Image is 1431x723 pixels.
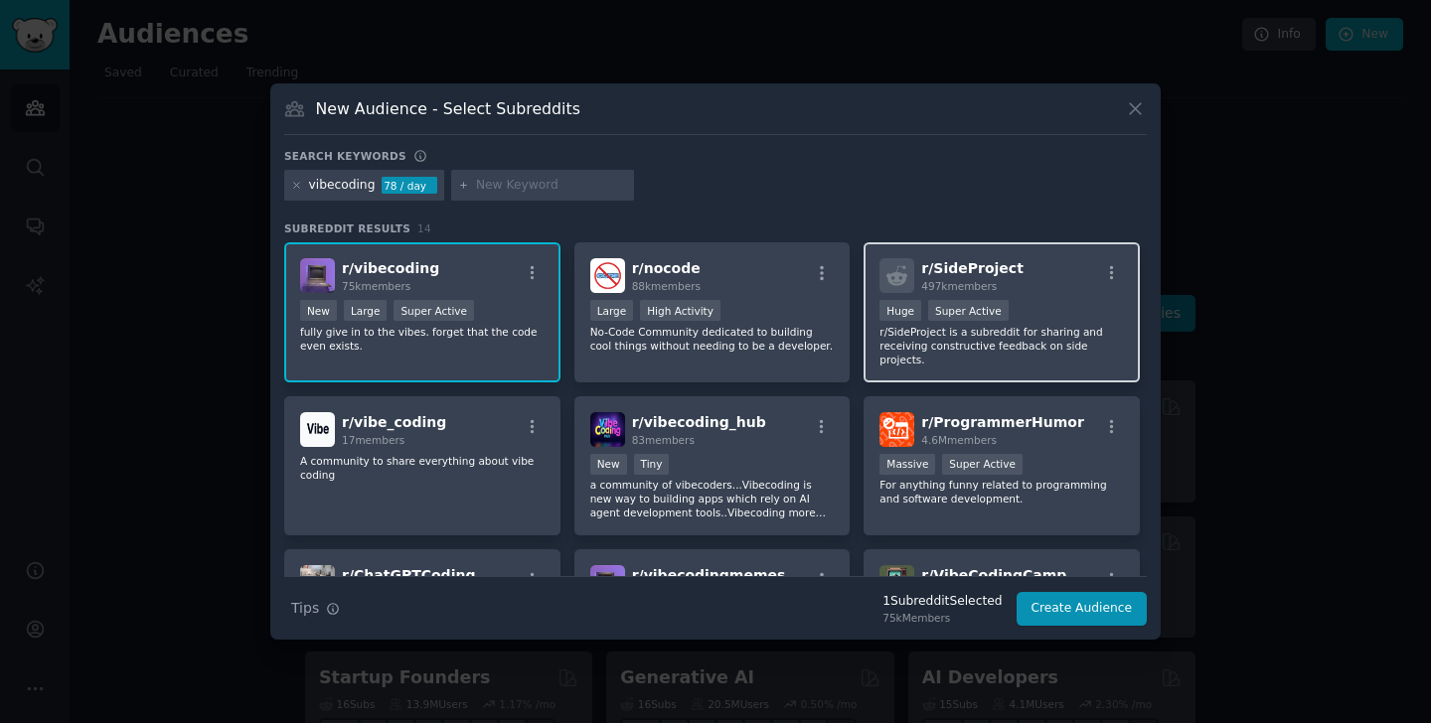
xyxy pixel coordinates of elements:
[879,300,921,321] div: Huge
[284,591,347,626] button: Tips
[291,598,319,619] span: Tips
[300,300,337,321] div: New
[300,412,335,447] img: vibe_coding
[590,325,835,353] p: No-Code Community dedicated to building cool things without needing to be a developer.
[879,412,914,447] img: ProgrammerHumor
[300,325,545,353] p: fully give in to the vibes. forget that the code even exists.
[590,258,625,293] img: nocode
[632,280,701,292] span: 88k members
[284,221,410,235] span: Subreddit Results
[882,593,1002,611] div: 1 Subreddit Selected
[590,454,627,475] div: New
[590,478,835,519] p: a community of vibecoders...Vibecoding is new way to building apps which rely on AI agent develop...
[342,414,446,430] span: r/ vibe_coding
[1017,592,1148,626] button: Create Audience
[342,280,410,292] span: 75k members
[417,222,431,234] span: 14
[921,434,997,446] span: 4.6M members
[632,260,701,276] span: r/ nocode
[300,258,335,293] img: vibecoding
[284,149,406,163] h3: Search keywords
[632,414,766,430] span: r/ vibecoding_hub
[394,300,474,321] div: Super Active
[942,454,1023,475] div: Super Active
[316,98,580,119] h3: New Audience - Select Subreddits
[634,454,670,475] div: Tiny
[921,414,1084,430] span: r/ ProgrammerHumor
[640,300,720,321] div: High Activity
[342,567,475,583] span: r/ ChatGPTCoding
[309,177,376,195] div: vibecoding
[921,280,997,292] span: 497k members
[342,260,439,276] span: r/ vibecoding
[879,325,1124,366] p: r/SideProject is a subreddit for sharing and receiving constructive feedback on side projects.
[590,412,625,447] img: vibecoding_hub
[300,454,545,482] p: A community to share everything about vibe coding
[879,478,1124,506] p: For anything funny related to programming and software development.
[882,611,1002,625] div: 75k Members
[928,300,1009,321] div: Super Active
[300,565,335,600] img: ChatGPTCoding
[632,567,786,583] span: r/ vibecodingmemes
[879,454,935,475] div: Massive
[590,565,625,600] img: vibecodingmemes
[590,300,634,321] div: Large
[382,177,437,195] div: 78 / day
[632,434,695,446] span: 83 members
[921,567,1066,583] span: r/ VibeCodingCamp
[476,177,627,195] input: New Keyword
[342,434,404,446] span: 17 members
[879,565,914,600] img: VibeCodingCamp
[344,300,388,321] div: Large
[921,260,1024,276] span: r/ SideProject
